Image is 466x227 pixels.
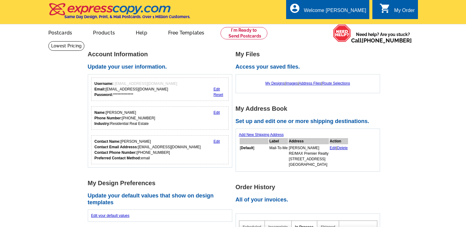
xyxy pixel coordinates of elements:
a: Free Templates [158,25,214,39]
th: Label [269,138,288,144]
a: Images [286,81,298,86]
div: Who should we contact regarding order issues? [91,135,229,164]
div: | | | [239,78,377,89]
a: Edit [213,110,220,115]
td: [PERSON_NAME] RE/MAX Premier Realty [STREET_ADDRESS] [GEOGRAPHIC_DATA] [289,145,329,168]
a: Postcards [38,25,82,39]
a: Same Day Design, Print, & Mail Postcards. Over 1 Million Customers. [48,7,190,19]
a: Add New Shipping Address [239,133,284,137]
strong: Password: [95,93,113,97]
a: Route Selections [322,81,350,86]
div: [PERSON_NAME] [PHONE_NUMBER] Residential Real Estate [95,110,155,126]
a: Edit [330,146,336,150]
i: shopping_cart [379,3,391,14]
b: Default [241,146,253,150]
i: account_circle [289,3,300,14]
div: My Order [394,8,415,16]
h2: Access your saved files. [236,64,383,70]
span: Call [351,37,412,44]
a: [PHONE_NUMBER] [362,37,412,44]
div: Your personal details. [91,106,229,130]
img: help [333,24,351,42]
span: Need help? Are you stuck? [351,31,415,44]
h1: Account Information [88,51,236,58]
a: Delete [337,146,348,150]
td: Mail-To-Me [269,145,288,168]
h1: My Files [236,51,383,58]
a: Edit [213,139,220,144]
a: Address Files [299,81,321,86]
div: Your login information. [91,78,229,101]
strong: Contact Phone Number: [95,150,137,155]
h1: My Address Book [236,106,383,112]
td: | [330,145,348,168]
span: [EMAIL_ADDRESS][DOMAIN_NAME] [115,82,177,86]
a: Edit your default values [91,213,130,218]
h2: All of your invoices. [236,197,383,203]
strong: Industry: [95,121,110,126]
h2: Update your default values that show on design templates [88,193,236,206]
a: My Designs [265,81,285,86]
h1: My Design Preferences [88,180,236,186]
strong: Email: [95,87,106,91]
h4: Same Day Design, Print, & Mail Postcards. Over 1 Million Customers. [64,14,190,19]
strong: Phone Number: [95,116,122,120]
h2: Update your user information. [88,64,236,70]
a: shopping_cart My Order [379,7,415,14]
strong: Contact Email Addresss: [95,145,138,149]
div: Welcome [PERSON_NAME] [304,8,366,16]
h2: Set up and edit one or more shipping destinations. [236,118,383,125]
h1: Order History [236,184,383,190]
strong: Name: [95,110,106,115]
div: [PERSON_NAME] [EMAIL_ADDRESS][DOMAIN_NAME] [PHONE_NUMBER] email [95,139,201,161]
th: Address [289,138,329,144]
a: Edit [213,87,220,91]
a: Products [83,25,125,39]
strong: Username: [95,82,114,86]
th: Action [330,138,348,144]
strong: Preferred Contact Method: [95,156,141,160]
td: [ ] [240,145,269,168]
a: Reset [213,93,223,97]
a: Help [126,25,157,39]
strong: Contact Name: [95,139,121,144]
